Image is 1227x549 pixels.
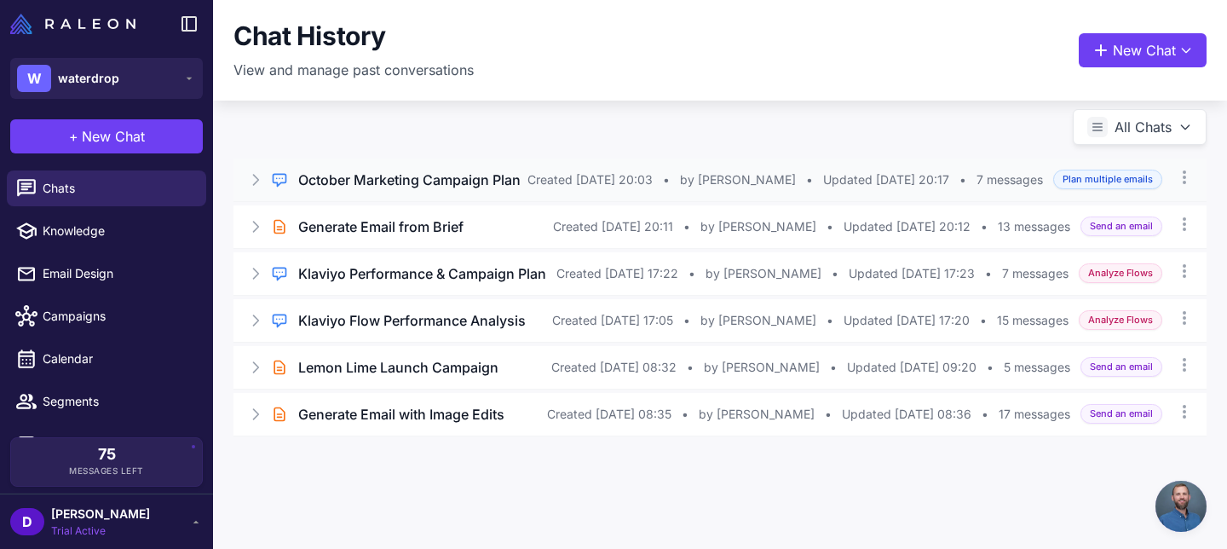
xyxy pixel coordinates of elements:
[43,179,193,198] span: Chats
[233,60,474,80] p: View and manage past conversations
[980,311,987,330] span: •
[298,310,526,331] h3: Klaviyo Flow Performance Analysis
[7,213,206,249] a: Knowledge
[682,405,688,424] span: •
[827,311,833,330] span: •
[1053,170,1162,189] span: Plan multiple emails
[700,311,816,330] span: by [PERSON_NAME]
[552,311,673,330] span: Created [DATE] 17:05
[7,384,206,419] a: Segments
[10,119,203,153] button: +New Chat
[51,523,150,539] span: Trial Active
[1002,264,1069,283] span: 7 messages
[847,358,976,377] span: Updated [DATE] 09:20
[959,170,966,189] span: •
[1073,109,1207,145] button: All Chats
[82,126,145,147] span: New Chat
[69,465,144,477] span: Messages Left
[7,256,206,292] a: Email Design
[7,341,206,377] a: Calendar
[688,264,695,283] span: •
[51,505,150,523] span: [PERSON_NAME]
[1080,217,1162,236] span: Send an email
[527,170,653,189] span: Created [DATE] 20:03
[69,126,78,147] span: +
[982,405,988,424] span: •
[1079,263,1162,283] span: Analyze Flows
[985,264,992,283] span: •
[7,426,206,462] a: Analytics
[233,20,385,53] h1: Chat History
[298,170,521,190] h3: October Marketing Campaign Plan
[844,217,971,236] span: Updated [DATE] 20:12
[298,217,464,237] h3: Generate Email from Brief
[706,264,821,283] span: by [PERSON_NAME]
[663,170,670,189] span: •
[842,405,971,424] span: Updated [DATE] 08:36
[699,405,815,424] span: by [PERSON_NAME]
[58,69,119,88] span: waterdrop
[10,14,142,34] a: Raleon Logo
[997,311,1069,330] span: 15 messages
[680,170,796,189] span: by [PERSON_NAME]
[17,65,51,92] div: W
[10,14,135,34] img: Raleon Logo
[998,217,1070,236] span: 13 messages
[298,263,546,284] h3: Klaviyo Performance & Campaign Plan
[830,358,837,377] span: •
[976,170,1043,189] span: 7 messages
[551,358,677,377] span: Created [DATE] 08:32
[999,405,1070,424] span: 17 messages
[1155,481,1207,532] div: Open chat
[7,298,206,334] a: Campaigns
[553,217,673,236] span: Created [DATE] 20:11
[1079,310,1162,330] span: Analyze Flows
[43,264,193,283] span: Email Design
[1080,404,1162,424] span: Send an email
[806,170,813,189] span: •
[987,358,994,377] span: •
[7,170,206,206] a: Chats
[704,358,820,377] span: by [PERSON_NAME]
[556,264,678,283] span: Created [DATE] 17:22
[1079,33,1207,67] button: New Chat
[43,307,193,326] span: Campaigns
[700,217,816,236] span: by [PERSON_NAME]
[1004,358,1070,377] span: 5 messages
[683,217,690,236] span: •
[844,311,970,330] span: Updated [DATE] 17:20
[43,435,193,454] span: Analytics
[298,357,498,378] h3: Lemon Lime Launch Campaign
[298,404,504,425] h3: Generate Email with Image Edits
[832,264,838,283] span: •
[1080,357,1162,377] span: Send an email
[43,222,193,240] span: Knowledge
[827,217,833,236] span: •
[825,405,832,424] span: •
[547,405,671,424] span: Created [DATE] 08:35
[981,217,988,236] span: •
[849,264,975,283] span: Updated [DATE] 17:23
[43,350,193,368] span: Calendar
[43,392,193,411] span: Segments
[823,170,949,189] span: Updated [DATE] 20:17
[10,508,44,535] div: D
[687,358,694,377] span: •
[10,58,203,99] button: Wwaterdrop
[98,447,116,462] span: 75
[683,311,690,330] span: •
